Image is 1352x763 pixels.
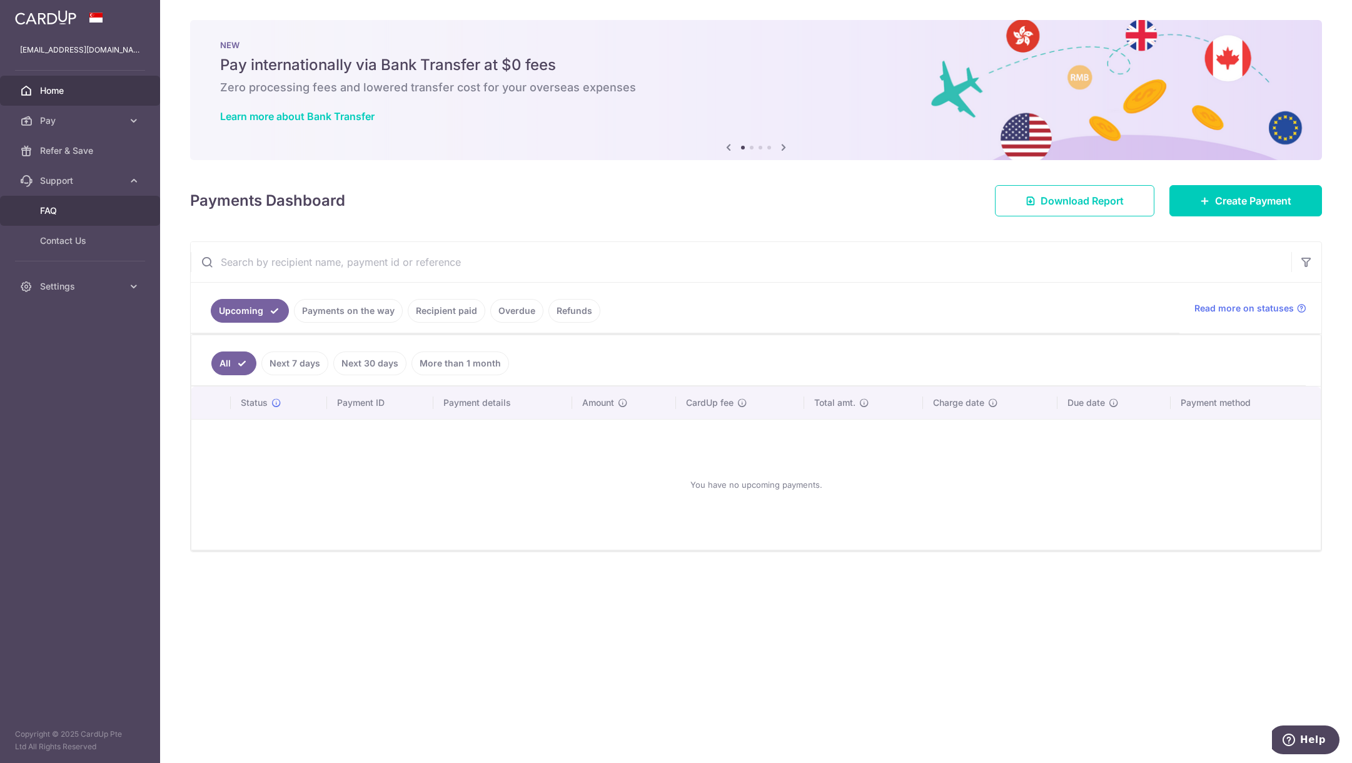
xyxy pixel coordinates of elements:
a: Upcoming [211,299,289,323]
span: Download Report [1041,193,1124,208]
span: Total amt. [814,397,855,409]
h6: Zero processing fees and lowered transfer cost for your overseas expenses [220,80,1292,95]
th: Payment method [1171,387,1321,419]
a: Read more on statuses [1194,302,1306,315]
span: Contact Us [40,235,123,247]
div: You have no upcoming payments. [206,430,1306,540]
img: CardUp [15,10,76,25]
span: Pay [40,114,123,127]
span: Home [40,84,123,97]
span: FAQ [40,205,123,217]
a: Download Report [995,185,1154,216]
span: Settings [40,280,123,293]
th: Payment ID [327,387,434,419]
span: Create Payment [1215,193,1291,208]
span: Status [241,397,268,409]
p: [EMAIL_ADDRESS][DOMAIN_NAME] [20,44,140,56]
span: Refer & Save [40,144,123,157]
h4: Payments Dashboard [190,189,345,212]
span: Amount [582,397,614,409]
a: Next 30 days [333,351,406,375]
a: Next 7 days [261,351,328,375]
span: Support [40,174,123,187]
a: Overdue [490,299,543,323]
a: All [211,351,256,375]
input: Search by recipient name, payment id or reference [191,242,1291,282]
span: Due date [1067,397,1105,409]
a: More than 1 month [411,351,509,375]
h5: Pay internationally via Bank Transfer at $0 fees [220,55,1292,75]
iframe: Opens a widget where you can find more information [1272,725,1339,757]
p: NEW [220,40,1292,50]
a: Refunds [548,299,600,323]
span: Charge date [933,397,984,409]
a: Payments on the way [294,299,403,323]
a: Learn more about Bank Transfer [220,110,375,123]
a: Recipient paid [408,299,485,323]
span: Read more on statuses [1194,302,1294,315]
span: CardUp fee [686,397,734,409]
a: Create Payment [1169,185,1322,216]
img: Bank transfer banner [190,20,1322,160]
th: Payment details [433,387,572,419]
